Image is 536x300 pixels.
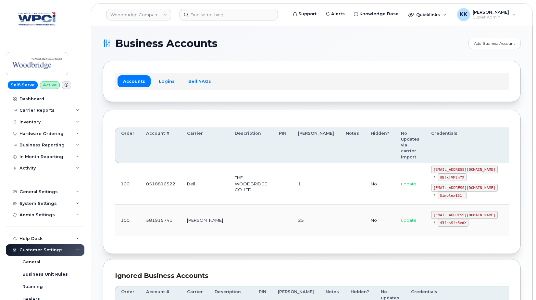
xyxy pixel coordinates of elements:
span: update [401,181,417,186]
td: 0518816522 [140,163,181,205]
a: Bell NAGs [183,75,217,87]
th: Hidden? [365,128,395,163]
td: No [365,205,395,236]
th: [PERSON_NAME] [292,128,340,163]
th: Carrier [181,128,229,163]
td: Bell [181,163,229,205]
code: [EMAIL_ADDRESS][DOMAIN_NAME] [431,184,498,192]
span: / [434,220,435,225]
span: Business Accounts [115,39,218,48]
th: Notes [340,128,365,163]
th: Credentials [425,128,504,163]
code: [EMAIL_ADDRESS][DOMAIN_NAME] [431,166,498,173]
code: 43fdsS!r3edX [438,219,468,227]
td: THE WOODBRIDGE CO. LTD. [229,163,273,205]
td: 100 [115,205,140,236]
td: 1 [292,163,340,205]
a: Add Business Account [468,38,521,49]
div: Ignored Business Accounts [115,271,509,281]
th: Account # [140,128,181,163]
code: [EMAIL_ADDRESS][DOMAIN_NAME] [431,211,498,219]
td: 581915741 [140,205,181,236]
td: 25 [292,205,340,236]
th: Order [115,128,140,163]
a: Accounts [118,75,151,87]
th: Description [229,128,273,163]
span: update [401,218,417,223]
span: / [434,193,435,198]
span: / [434,174,435,180]
code: Simplex151! [438,192,467,199]
td: 100 [115,163,140,205]
th: No updates via carrier import [395,128,425,163]
th: PIN [273,128,292,163]
td: [PERSON_NAME] [181,205,229,236]
a: Logins [153,75,180,87]
code: H8!xTVMtnYX [438,173,467,181]
td: No [365,163,395,205]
